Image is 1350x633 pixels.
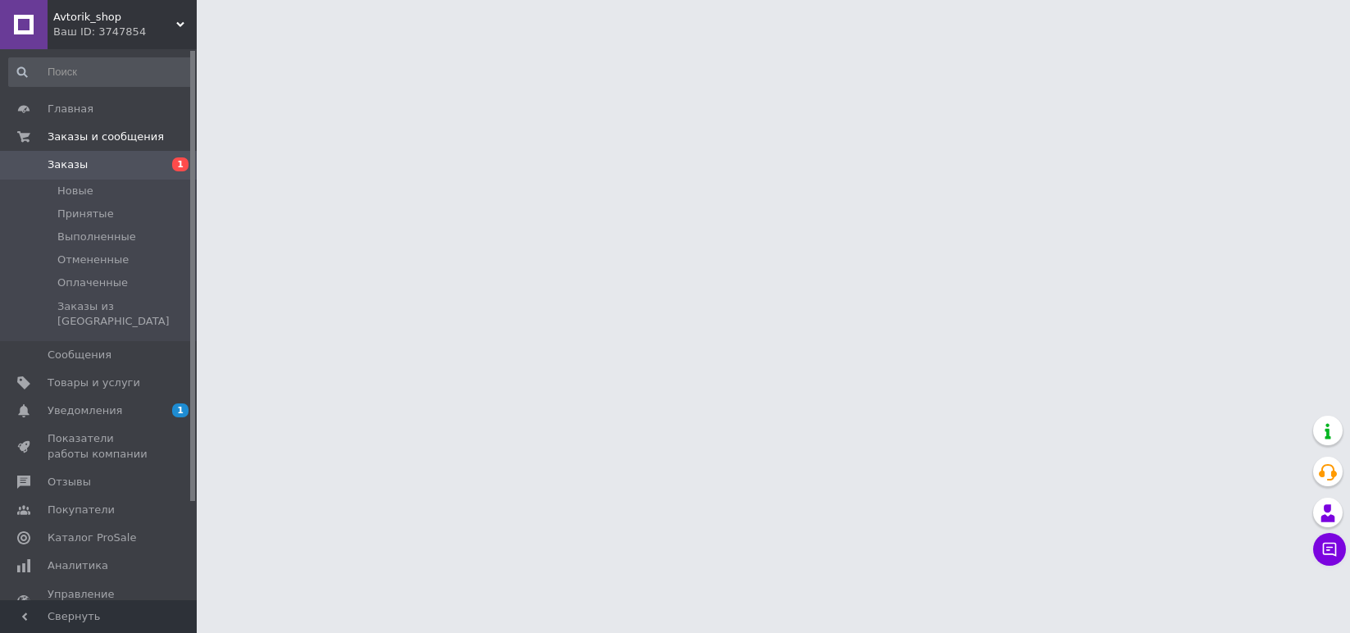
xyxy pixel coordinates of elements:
div: Ваш ID: 3747854 [53,25,197,39]
span: Отмененные [57,253,129,267]
span: Аналитика [48,558,108,573]
span: Главная [48,102,93,116]
span: Заказы [48,157,88,172]
input: Поиск [8,57,193,87]
span: Каталог ProSale [48,531,136,545]
span: Сообщения [48,348,111,362]
span: Заказы из [GEOGRAPHIC_DATA] [57,299,191,329]
span: Оплаченные [57,276,128,290]
span: Управление сайтом [48,587,152,617]
span: Новые [57,184,93,198]
span: Товары и услуги [48,376,140,390]
span: 1 [172,403,189,417]
span: Avtorik_shop [53,10,176,25]
span: Показатели работы компании [48,431,152,461]
span: Выполненные [57,230,136,244]
span: Отзывы [48,475,91,490]
span: Заказы и сообщения [48,130,164,144]
span: Покупатели [48,503,115,517]
button: Чат с покупателем [1313,533,1346,566]
span: 1 [172,157,189,171]
span: Принятые [57,207,114,221]
span: Уведомления [48,403,122,418]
